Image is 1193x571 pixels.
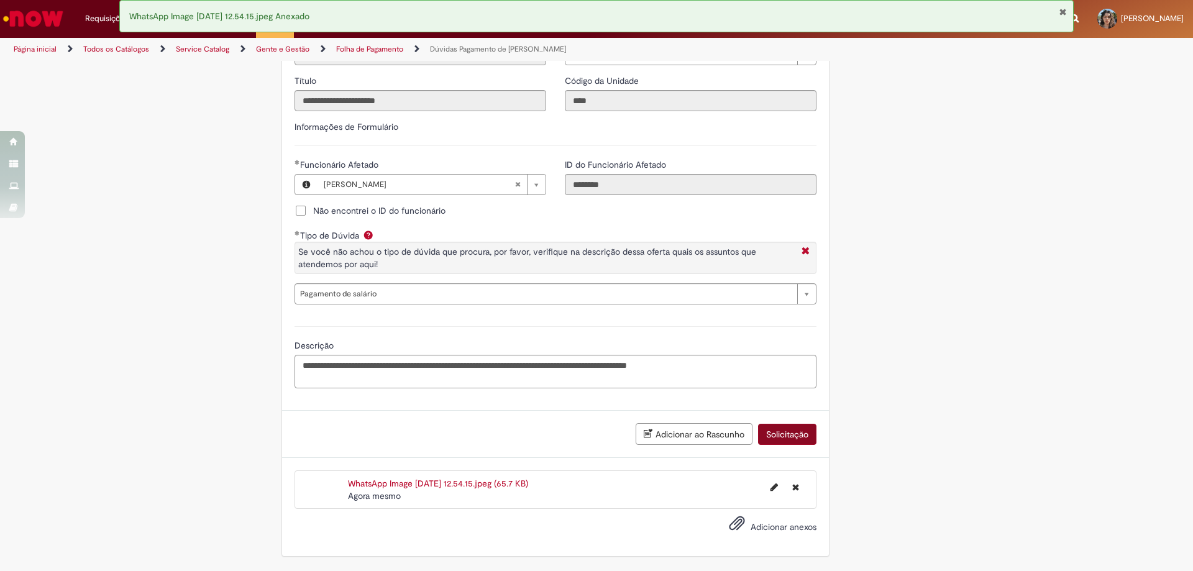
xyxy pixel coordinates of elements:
button: Fechar Notificação [1059,7,1067,17]
a: Service Catalog [176,44,229,54]
span: WhatsApp Image [DATE] 12.54.15.jpeg Anexado [129,11,309,22]
span: Ajuda para Tipo de Dúvida [361,230,376,240]
span: Descrição [295,340,336,351]
label: Somente leitura - Código da Unidade [565,75,641,87]
abbr: Limpar campo Funcionário Afetado [508,175,527,194]
a: Gente e Gestão [256,44,309,54]
a: [PERSON_NAME]Limpar campo Funcionário Afetado [318,175,546,194]
input: Título [295,90,546,111]
input: ID do Funcionário Afetado [565,174,816,195]
img: ServiceNow [1,6,65,31]
span: Agora mesmo [348,490,401,501]
button: Adicionar ao Rascunho [636,423,752,445]
span: Se você não achou o tipo de dúvida que procura, por favor, verifique na descrição dessa oferta qu... [298,246,756,270]
span: Somente leitura - ID do Funcionário Afetado [565,159,669,170]
a: Todos os Catálogos [83,44,149,54]
textarea: Descrição [295,355,816,388]
a: Página inicial [14,44,57,54]
button: Funcionário Afetado, Visualizar este registro Adriano Paulo de Oliveira [295,175,318,194]
button: Solicitação [758,424,816,445]
span: Não encontrei o ID do funcionário [313,204,446,217]
span: Pagamento de salário [300,284,791,304]
span: Adicionar anexos [751,521,816,532]
ul: Trilhas de página [9,38,786,61]
button: Adicionar anexos [726,512,748,541]
label: Somente leitura - Título [295,75,319,87]
label: Informações de Formulário [295,121,398,132]
input: Código da Unidade [565,90,816,111]
time: 29/08/2025 15:35:54 [348,490,401,501]
span: [PERSON_NAME] [324,175,514,194]
span: Tipo de Dúvida [300,230,362,241]
span: Requisições [85,12,129,25]
span: Somente leitura - Título [295,75,319,86]
a: Folha de Pagamento [336,44,403,54]
span: [PERSON_NAME] [1121,13,1184,24]
button: Excluir WhatsApp Image 2025-08-29 at 12.54.15.jpeg [785,477,807,497]
button: Editar nome de arquivo WhatsApp Image 2025-08-29 at 12.54.15.jpeg [763,477,785,497]
span: Obrigatório Preenchido [295,231,300,235]
span: Necessários - Funcionário Afetado [300,159,381,170]
a: WhatsApp Image [DATE] 12.54.15.jpeg (65.7 KB) [348,478,528,489]
i: Fechar More information Por question_tipo_de_duvida [798,245,813,258]
span: Somente leitura - Código da Unidade [565,75,641,86]
span: Obrigatório Preenchido [295,160,300,165]
a: Dúvidas Pagamento de [PERSON_NAME] [430,44,566,54]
